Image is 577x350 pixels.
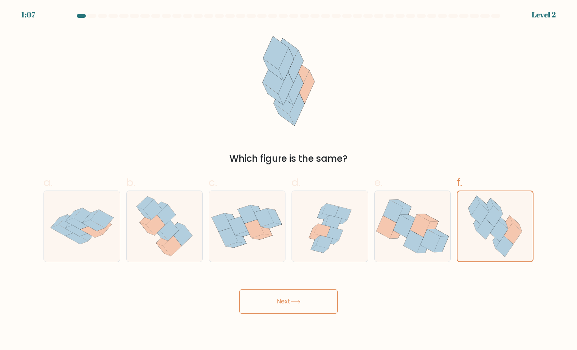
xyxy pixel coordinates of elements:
span: b. [126,175,135,190]
span: c. [209,175,217,190]
div: Which figure is the same? [48,152,529,166]
div: Level 2 [532,9,556,20]
span: a. [43,175,53,190]
span: d. [292,175,301,190]
span: f. [457,175,462,190]
div: 1:07 [21,9,35,20]
span: e. [374,175,383,190]
button: Next [239,289,338,314]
